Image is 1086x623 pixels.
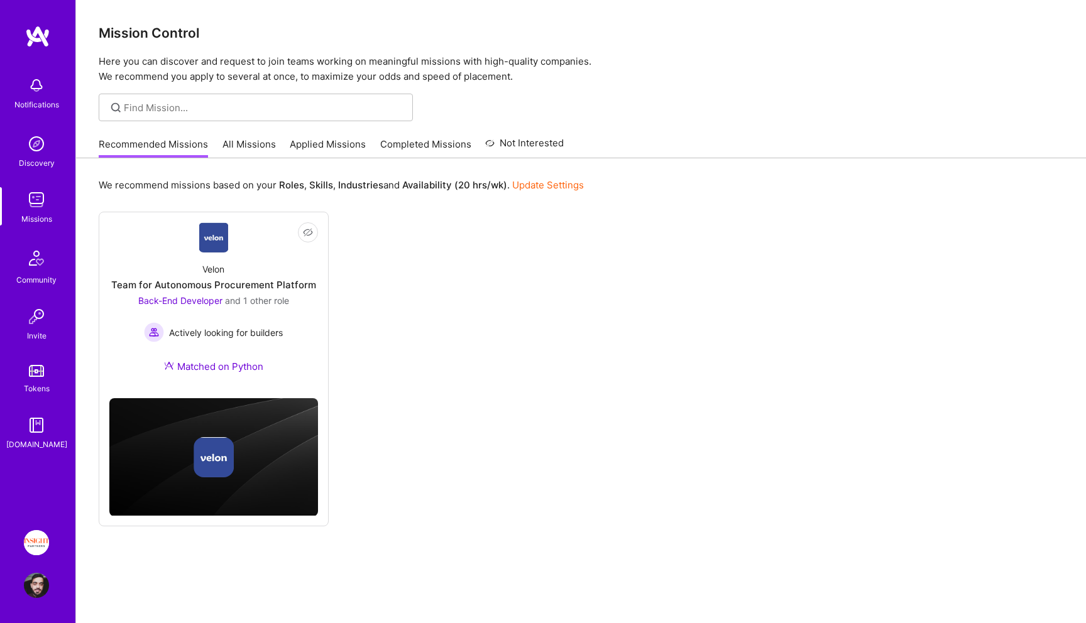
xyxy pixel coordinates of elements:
h3: Mission Control [99,25,1063,41]
a: Update Settings [512,179,584,191]
div: Tokens [24,382,50,395]
div: Velon [202,263,224,276]
img: Ateam Purple Icon [164,360,174,371]
img: bell [24,73,49,98]
img: Community [21,243,52,273]
div: [DOMAIN_NAME] [6,438,67,451]
img: logo [25,25,50,48]
a: Completed Missions [380,138,471,158]
div: Invite [27,329,47,342]
a: Applied Missions [290,138,366,158]
i: icon SearchGrey [109,100,123,115]
a: All Missions [222,138,276,158]
a: User Avatar [21,573,52,598]
img: tokens [29,365,44,377]
p: Here you can discover and request to join teams working on meaningful missions with high-quality ... [99,54,1063,84]
span: Back-End Developer [138,295,222,306]
div: Discovery [19,156,55,170]
b: Skills [309,179,333,191]
div: Team for Autonomous Procurement Platform [111,278,316,291]
b: Industries [338,179,383,191]
input: Find Mission... [124,101,403,114]
a: Insight Partners: Data & AI - Sourcing [21,530,52,555]
a: Not Interested [485,136,564,158]
span: Actively looking for builders [169,326,283,339]
div: Community [16,273,57,286]
span: and 1 other role [225,295,289,306]
img: teamwork [24,187,49,212]
img: Invite [24,304,49,329]
a: Recommended Missions [99,138,208,158]
img: Company logo [194,437,234,477]
i: icon EyeClosed [303,227,313,237]
img: Actively looking for builders [144,322,164,342]
img: Insight Partners: Data & AI - Sourcing [24,530,49,555]
b: Roles [279,179,304,191]
img: Company Logo [199,222,229,252]
div: Missions [21,212,52,225]
b: Availability (20 hrs/wk) [402,179,507,191]
a: Company LogoVelonTeam for Autonomous Procurement PlatformBack-End Developer and 1 other roleActiv... [109,222,318,388]
div: Notifications [14,98,59,111]
img: User Avatar [24,573,49,598]
img: guide book [24,413,49,438]
img: discovery [24,131,49,156]
div: Matched on Python [164,360,263,373]
img: cover [109,398,318,516]
p: We recommend missions based on your , , and . [99,178,584,192]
